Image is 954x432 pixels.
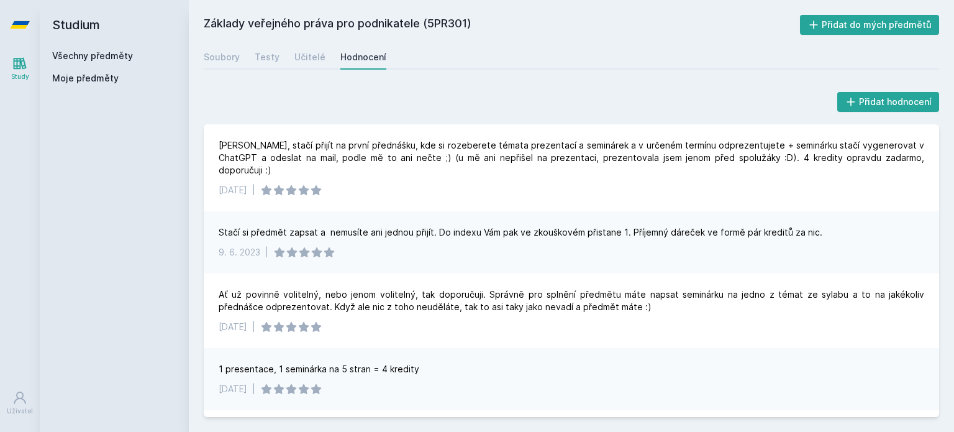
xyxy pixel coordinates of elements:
a: Učitelé [294,45,325,70]
a: Soubory [204,45,240,70]
a: Uživatel [2,384,37,422]
div: Učitelé [294,51,325,63]
span: Moje předměty [52,72,119,85]
a: Testy [255,45,279,70]
button: Přidat hodnocení [837,92,940,112]
div: Uživatel [7,407,33,416]
h2: Základy veřejného práva pro podnikatele (5PR301) [204,15,800,35]
div: [DATE] [219,321,247,333]
a: Všechny předměty [52,50,133,61]
div: | [252,184,255,196]
div: Study [11,72,29,81]
div: Soubory [204,51,240,63]
div: [DATE] [219,184,247,196]
div: Ať už povinně volitelný, nebo jenom volitelný, tak doporučuji. Správně pro splnění předmětu máte ... [219,288,924,313]
div: [DATE] [219,383,247,395]
div: 9. 6. 2023 [219,246,260,259]
div: [PERSON_NAME], stačí přijít na první přednášku, kde si rozeberete témata prezentací a seminárek a... [219,139,924,177]
div: Testy [255,51,279,63]
div: Stačí si předmět zapsat a nemusíte ani jednou přijít. Do indexu Vám pak ve zkouškovém přistane 1.... [219,226,822,239]
div: | [252,321,255,333]
div: Hodnocení [340,51,386,63]
div: | [265,246,268,259]
div: 1 presentace, 1 seminárka na 5 stran = 4 kredity [219,363,419,375]
a: Hodnocení [340,45,386,70]
a: Study [2,50,37,88]
div: | [252,383,255,395]
button: Přidat do mých předmětů [800,15,940,35]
